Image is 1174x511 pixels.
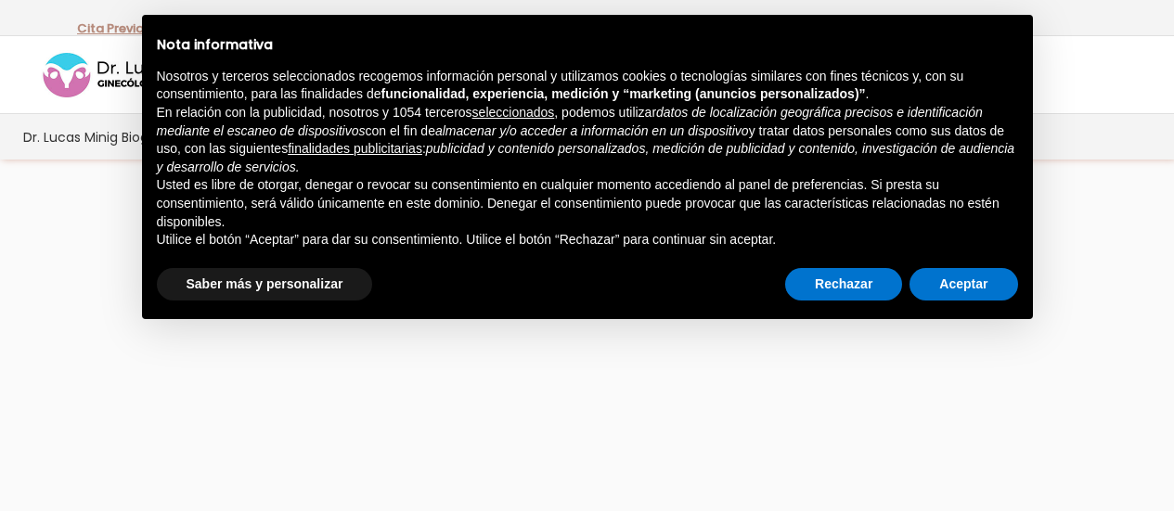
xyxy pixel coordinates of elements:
[785,268,902,301] button: Rechazar
[157,231,1018,249] p: Utilice el botón “Aceptar” para dar su consentimiento. Utilice el botón “Rechazar” para continuar...
[472,104,555,122] button: seleccionados
[157,176,1018,231] p: Usted es libre de otorgar, denegar o revocar su consentimiento en cualquier momento accediendo al...
[381,86,866,101] strong: funcionalidad, experiencia, medición y “marketing (anuncios personalizados)”
[157,105,983,138] em: datos de localización geográfica precisos e identificación mediante el escaneo de dispositivos
[21,114,120,160] a: Dr. Lucas Minig
[77,17,150,41] p: -
[157,68,1018,104] p: Nosotros y terceros seleccionados recogemos información personal y utilizamos cookies o tecnologí...
[157,104,1018,176] p: En relación con la publicidad, nosotros y 1054 terceros , podemos utilizar con el fin de y tratar...
[77,19,144,37] a: Cita Previa
[157,37,1018,53] h2: Nota informativa
[910,268,1017,301] button: Aceptar
[23,126,118,147] span: Dr. Lucas Minig
[435,123,749,138] em: almacenar y/o acceder a información en un dispositivo
[157,268,373,301] button: Saber más y personalizar
[157,141,1015,174] em: publicidad y contenido personalizados, medición de publicidad y contenido, investigación de audie...
[288,140,422,159] button: finalidades publicitarias
[122,126,179,147] span: Biografía
[120,114,181,160] a: Biografía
